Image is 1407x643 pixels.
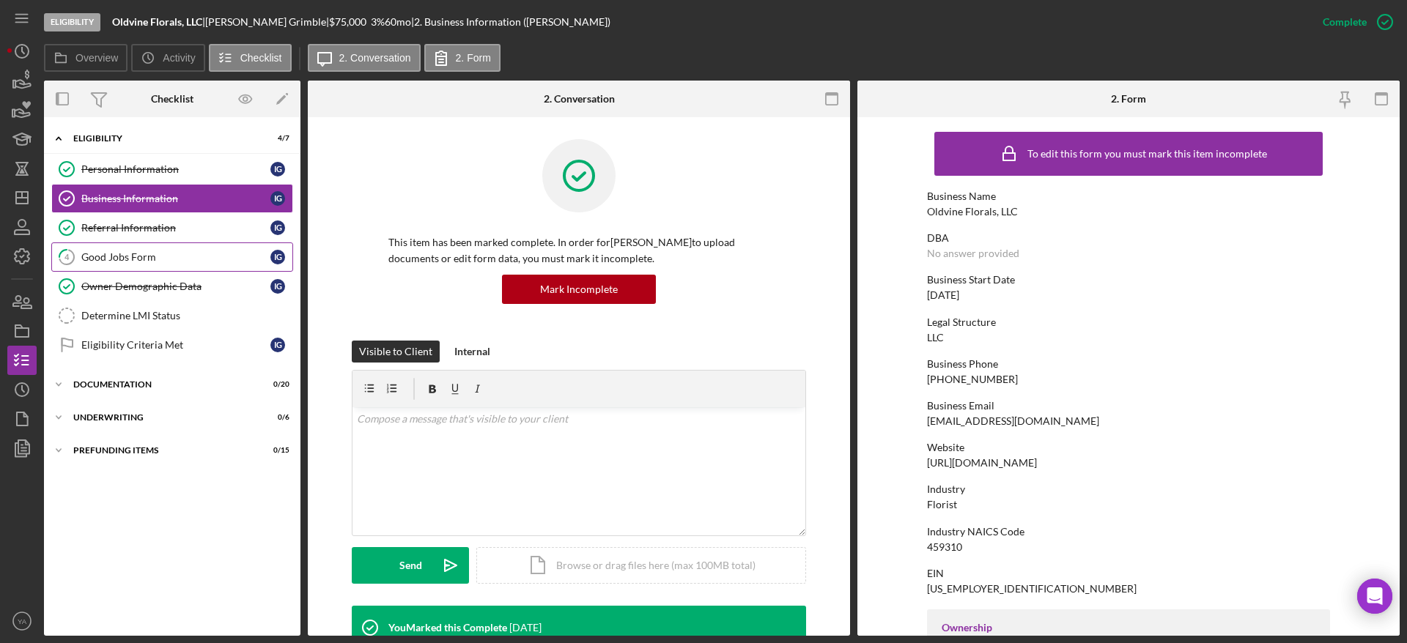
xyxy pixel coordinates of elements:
[927,358,1330,370] div: Business Phone
[927,373,1018,385] div: [PHONE_NUMBER]
[270,191,285,206] div: I G
[927,316,1330,328] div: Legal Structure
[359,341,432,363] div: Visible to Client
[411,16,610,28] div: | 2. Business Information ([PERSON_NAME])
[339,52,411,64] label: 2. Conversation
[270,279,285,294] div: I G
[112,16,205,28] div: |
[1357,579,1392,614] div: Open Intercom Messenger
[927,400,1330,412] div: Business Email
[73,413,253,422] div: Underwriting
[352,341,440,363] button: Visible to Client
[270,220,285,235] div: I G
[927,274,1330,286] div: Business Start Date
[205,16,329,28] div: [PERSON_NAME] Grimble |
[927,526,1330,538] div: Industry NAICS Code
[1111,93,1146,105] div: 2. Form
[81,339,270,351] div: Eligibility Criteria Met
[51,155,293,184] a: Personal InformationIG
[544,93,615,105] div: 2. Conversation
[44,13,100,31] div: Eligibility
[927,483,1330,495] div: Industry
[263,413,289,422] div: 0 / 6
[540,275,618,304] div: Mark Incomplete
[927,248,1019,259] div: No answer provided
[1308,7,1400,37] button: Complete
[18,617,27,625] text: YA
[352,547,469,584] button: Send
[73,134,253,143] div: Eligibility
[112,15,202,28] b: Oldvine Florals, LLC
[270,250,285,264] div: I G
[51,301,293,330] a: Determine LMI Status
[263,134,289,143] div: 4 / 7
[1323,7,1367,37] div: Complete
[927,442,1330,453] div: Website
[131,44,204,72] button: Activity
[927,190,1330,202] div: Business Name
[927,568,1330,579] div: EIN
[270,338,285,352] div: I G
[270,162,285,176] div: I G
[81,163,270,175] div: Personal Information
[927,583,1137,595] div: [US_EMPLOYER_IDENTIFICATION_NUMBER]
[64,252,70,261] tspan: 4
[329,15,366,28] span: $75,000
[927,499,957,510] div: Florist
[51,213,293,242] a: Referral InformationIG
[151,93,193,105] div: Checklist
[44,44,128,72] button: Overview
[81,222,270,234] div: Referral Information
[399,547,422,584] div: Send
[447,341,498,363] button: Internal
[509,622,542,633] time: 2025-09-12 22:36
[81,310,292,321] div: Determine LMI Status
[51,330,293,360] a: Eligibility Criteria MetIG
[927,289,959,301] div: [DATE]
[388,622,507,633] div: You Marked this Complete
[385,16,411,28] div: 60 mo
[927,206,1018,218] div: Oldvine Florals, LLC
[81,251,270,263] div: Good Jobs Form
[240,52,282,64] label: Checklist
[424,44,501,72] button: 2. Form
[927,415,1099,427] div: [EMAIL_ADDRESS][DOMAIN_NAME]
[81,280,270,292] div: Owner Demographic Data
[371,16,385,28] div: 3 %
[51,184,293,213] a: Business InformationIG
[942,622,1315,633] div: Ownership
[73,446,253,455] div: Prefunding Items
[163,52,195,64] label: Activity
[73,380,253,389] div: Documentation
[75,52,118,64] label: Overview
[1027,148,1267,160] div: To edit this form you must mark this item incomplete
[927,541,962,553] div: 459310
[927,232,1330,244] div: DBA
[81,193,270,204] div: Business Information
[51,272,293,301] a: Owner Demographic DataIG
[7,606,37,636] button: YA
[263,380,289,389] div: 0 / 20
[927,457,1037,469] div: [URL][DOMAIN_NAME]
[263,446,289,455] div: 0 / 15
[456,52,491,64] label: 2. Form
[454,341,490,363] div: Internal
[927,332,944,343] div: LLC
[388,234,769,267] p: This item has been marked complete. In order for [PERSON_NAME] to upload documents or edit form d...
[209,44,292,72] button: Checklist
[308,44,421,72] button: 2. Conversation
[51,242,293,272] a: 4Good Jobs FormIG
[502,275,656,304] button: Mark Incomplete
